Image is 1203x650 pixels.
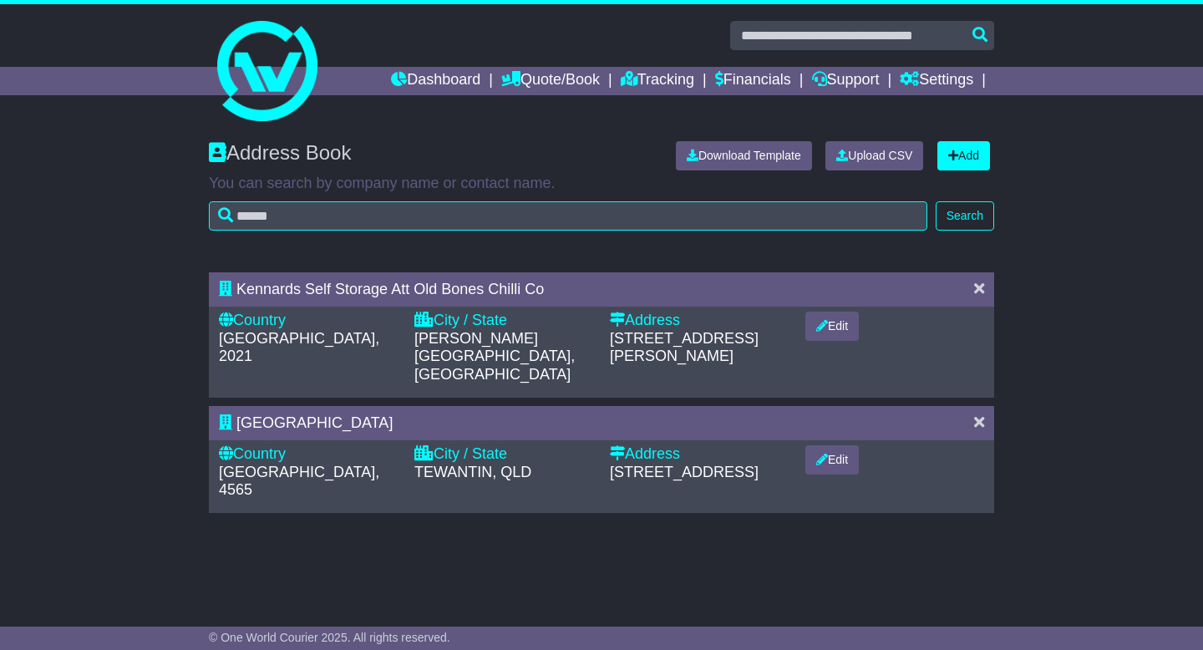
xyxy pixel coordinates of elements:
a: Add [937,141,990,170]
div: Country [219,312,398,330]
span: [GEOGRAPHIC_DATA], 2021 [219,330,379,365]
span: © One World Courier 2025. All rights reserved. [209,631,450,644]
span: [GEOGRAPHIC_DATA] [236,414,393,431]
div: Address Book [200,141,663,170]
div: City / State [414,445,593,464]
a: Financials [715,67,791,95]
span: TEWANTIN, QLD [414,464,531,480]
span: [STREET_ADDRESS] [610,464,759,480]
span: [STREET_ADDRESS][PERSON_NAME] [610,330,759,365]
div: Country [219,445,398,464]
a: Support [812,67,880,95]
a: Tracking [621,67,694,95]
div: City / State [414,312,593,330]
span: Kennards Self Storage Att Old Bones Chilli Co [236,281,544,297]
div: Address [610,312,789,330]
button: Search [936,201,994,231]
a: Quote/Book [501,67,600,95]
span: [PERSON_NAME][GEOGRAPHIC_DATA], [GEOGRAPHIC_DATA] [414,330,575,383]
a: Settings [900,67,973,95]
button: Edit [805,445,859,475]
a: Download Template [676,141,812,170]
a: Upload CSV [825,141,923,170]
button: Edit [805,312,859,341]
p: You can search by company name or contact name. [209,175,994,193]
span: [GEOGRAPHIC_DATA], 4565 [219,464,379,499]
a: Dashboard [391,67,480,95]
div: Address [610,445,789,464]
